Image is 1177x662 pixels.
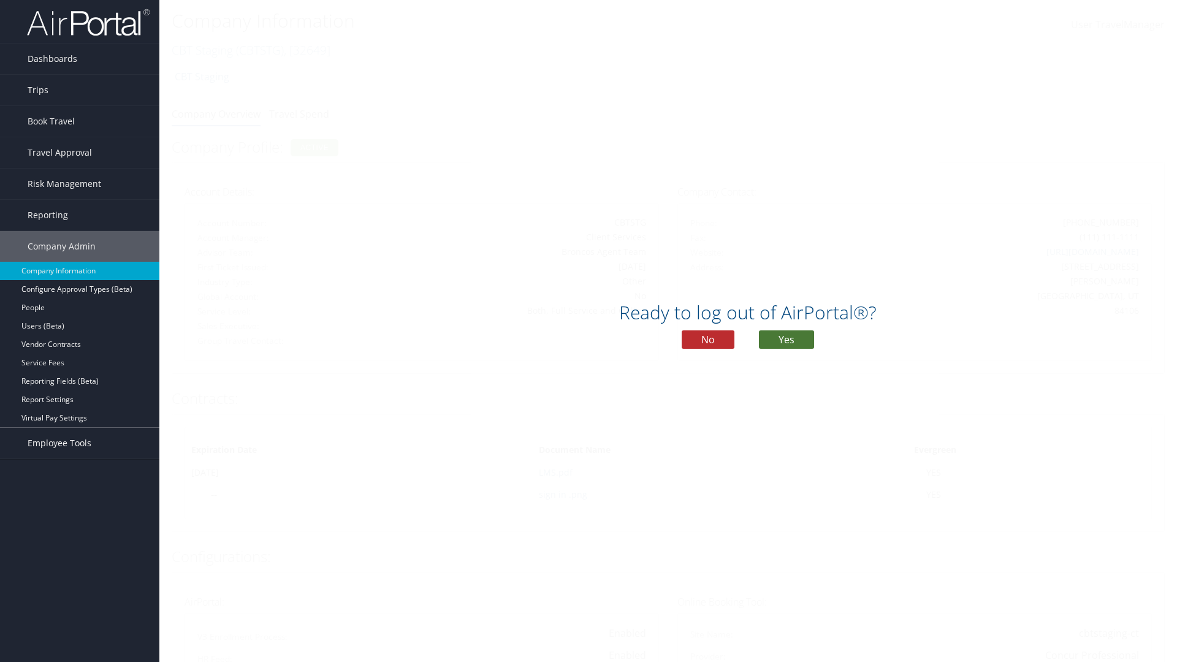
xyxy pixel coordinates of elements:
[28,106,75,137] span: Book Travel
[28,169,101,199] span: Risk Management
[28,231,96,262] span: Company Admin
[28,44,77,74] span: Dashboards
[28,75,48,105] span: Trips
[28,428,91,458] span: Employee Tools
[28,137,92,168] span: Travel Approval
[682,330,734,349] button: No
[759,330,814,349] button: Yes
[28,200,68,230] span: Reporting
[27,8,150,37] img: airportal-logo.png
